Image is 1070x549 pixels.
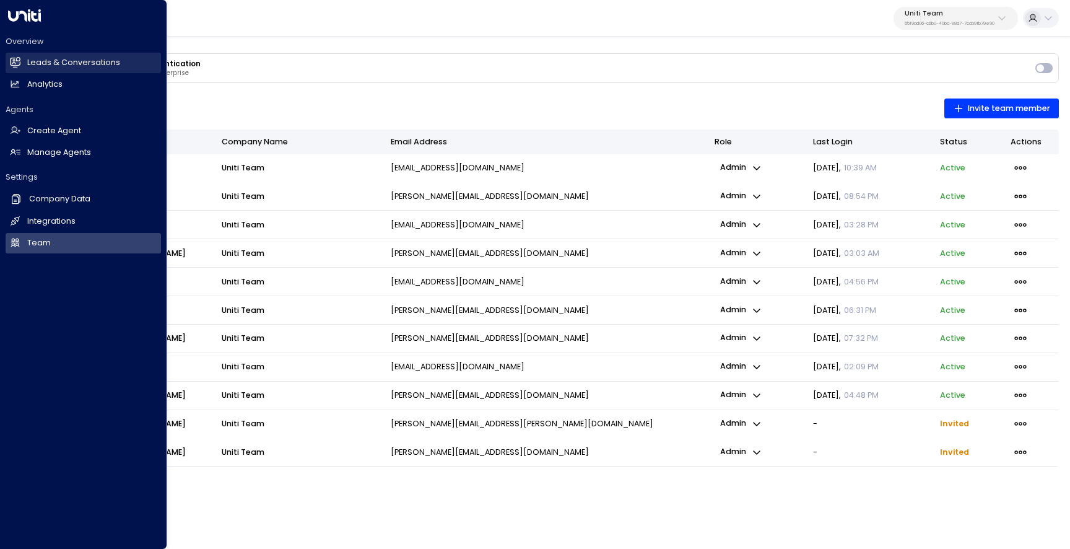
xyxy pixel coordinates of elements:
a: Analytics [6,74,161,95]
a: Integrations [6,211,161,232]
div: Role [715,135,798,149]
span: 02:09 PM [844,361,879,372]
p: [EMAIL_ADDRESS][DOMAIN_NAME] [391,162,524,173]
span: 04:48 PM [844,390,879,400]
h3: Enterprise Multi-Factor Authentication [51,59,1030,69]
p: Require MFA for all users in your enterprise [51,69,1030,77]
span: [DATE] , [813,191,879,202]
span: 03:03 AM [844,248,879,258]
h2: Settings [6,172,161,183]
span: Uniti Team [222,418,264,429]
span: Uniti Team [222,305,264,316]
a: Manage Agents [6,143,161,163]
p: 6519ad06-c6b0-40bc-88d7-7ccb9fb79e90 [905,21,994,26]
td: - [806,438,933,466]
button: Uniti Team6519ad06-c6b0-40bc-88d7-7ccb9fb79e90 [894,7,1018,30]
a: Leads & Conversations [6,53,161,73]
button: Invite team member [944,99,1059,118]
span: [DATE] , [813,305,876,316]
p: [PERSON_NAME][EMAIL_ADDRESS][DOMAIN_NAME] [391,305,589,316]
a: Team [6,233,161,253]
p: active [940,333,965,344]
div: Company Name [222,135,288,149]
button: admin [715,216,767,233]
span: [DATE] , [813,248,879,259]
button: admin [715,416,767,433]
div: Email Address [391,135,699,149]
span: 06:31 PM [844,305,876,315]
p: active [940,276,965,288]
p: active [940,191,965,202]
span: [DATE] , [813,276,879,288]
span: Uniti Team [222,447,264,458]
h2: Overview [6,36,161,47]
p: [EMAIL_ADDRESS][DOMAIN_NAME] [391,219,524,231]
button: admin [715,330,767,347]
span: Uniti Team [222,390,264,401]
p: [EMAIL_ADDRESS][DOMAIN_NAME] [391,361,524,372]
h2: Agents [6,104,161,115]
span: Uniti Team [222,333,264,344]
span: [DATE] , [813,162,877,173]
h2: Leads & Conversations [27,57,120,69]
span: Uniti Team [222,162,264,173]
span: [DATE] , [813,333,878,344]
div: Last Login [813,135,853,149]
p: [PERSON_NAME][EMAIL_ADDRESS][DOMAIN_NAME] [391,191,589,202]
span: Uniti Team [222,191,264,202]
p: [PERSON_NAME][EMAIL_ADDRESS][DOMAIN_NAME] [391,248,589,259]
div: Email Address [391,135,447,149]
p: [PERSON_NAME][EMAIL_ADDRESS][DOMAIN_NAME] [391,447,589,458]
button: admin [715,245,767,261]
p: active [940,305,965,316]
p: active [940,219,965,231]
p: active [940,390,965,401]
span: 07:32 PM [844,333,878,343]
a: Create Agent [6,121,161,141]
p: [PERSON_NAME][EMAIL_ADDRESS][DOMAIN_NAME] [391,390,589,401]
div: Actions [1011,135,1051,149]
button: admin [715,188,767,205]
span: 08:54 PM [844,191,879,201]
span: 04:56 PM [844,276,879,287]
button: admin [715,302,767,318]
p: [PERSON_NAME][EMAIL_ADDRESS][DOMAIN_NAME] [391,333,589,344]
span: Uniti Team [222,248,264,259]
a: Company Data [6,188,161,209]
p: admin [715,273,767,290]
h2: Analytics [27,79,63,90]
span: [DATE] , [813,361,879,372]
span: Uniti Team [222,276,264,288]
button: admin [715,160,767,177]
p: [EMAIL_ADDRESS][DOMAIN_NAME] [391,276,524,288]
p: active [940,361,965,372]
h2: Team [27,237,51,249]
p: active [940,162,965,173]
button: admin [715,359,767,376]
button: admin [715,444,767,461]
span: 03:28 PM [844,219,879,230]
h2: Manage Agents [27,147,91,159]
h2: Company Data [29,193,90,205]
td: - [806,410,933,438]
div: Last Login [813,135,924,149]
span: Uniti Team [222,361,264,372]
span: Uniti Team [222,219,264,231]
h2: Integrations [27,216,76,227]
h2: Create Agent [27,125,81,137]
span: [DATE] , [813,219,879,231]
span: Invited [940,447,969,457]
button: admin [715,387,767,404]
div: Status [940,135,995,149]
div: Company Name [222,135,375,149]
